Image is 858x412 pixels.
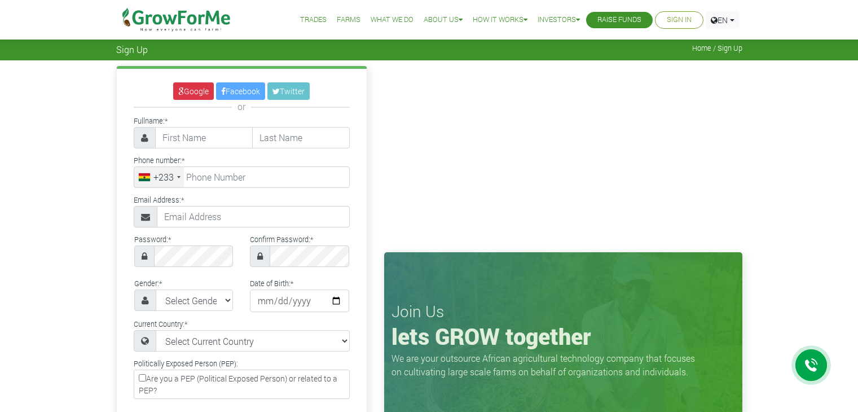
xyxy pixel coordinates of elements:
[706,11,740,29] a: EN
[300,14,327,26] a: Trades
[692,44,742,52] span: Home / Sign Up
[139,374,146,382] input: Are you a PEP (Political Exposed Person) or related to a PEP?
[473,14,527,26] a: How it Works
[134,116,168,126] label: Fullname:
[250,234,313,245] label: Confirm Password:
[424,14,463,26] a: About Us
[134,155,184,166] label: Phone number:
[250,278,293,289] label: Date of Birth:
[337,14,360,26] a: Farms
[134,319,187,330] label: Current Country:
[391,302,735,321] h3: Join Us
[134,278,162,289] label: Gender:
[391,352,702,379] p: We are your outsource African agricultural technology company that focuses on cultivating large s...
[134,166,350,188] input: Phone Number
[153,170,174,184] div: +233
[597,14,641,26] a: Raise Funds
[538,14,580,26] a: Investors
[134,167,184,187] div: Ghana (Gaana): +233
[173,82,214,100] a: Google
[116,44,148,55] span: Sign Up
[667,14,692,26] a: Sign In
[155,127,253,148] input: First Name
[134,195,184,205] label: Email Address:
[134,370,350,399] label: Are you a PEP (Political Exposed Person) or related to a PEP?
[134,100,350,113] div: or
[391,323,735,350] h1: lets GROW together
[157,206,350,227] input: Email Address
[134,234,171,245] label: Password:
[371,14,413,26] a: What We Do
[134,358,238,369] label: Politically Exposed Person (PEP):
[252,127,350,148] input: Last Name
